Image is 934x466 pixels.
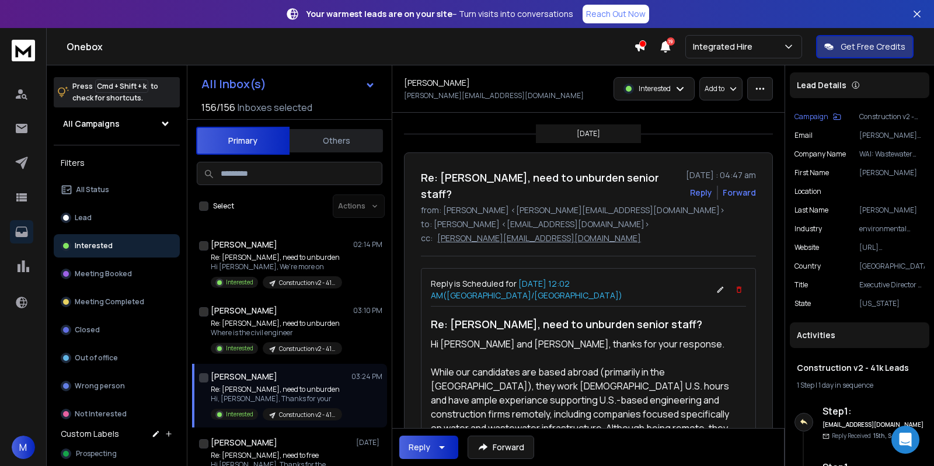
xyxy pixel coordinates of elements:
span: 1 day in sequence [818,380,873,390]
div: Open Intercom Messenger [891,426,919,454]
h6: [EMAIL_ADDRESS][DOMAIN_NAME] [823,420,925,429]
button: Wrong person [54,374,180,398]
p: cc: [421,232,433,244]
p: Out of office [75,353,118,363]
p: Construction v2 - 41k Leads [279,411,335,419]
p: Hi [PERSON_NAME], We're more on [211,262,342,272]
button: All Inbox(s) [192,72,385,96]
p: Not Interested [75,409,127,419]
button: Get Free Credits [816,35,914,58]
p: Interested [639,84,671,93]
p: [US_STATE] [859,299,925,308]
p: [URL][DOMAIN_NAME] [859,243,925,252]
p: Meeting Completed [75,297,144,307]
p: [PERSON_NAME] [859,206,925,215]
p: Construction v2 - 41k Leads [859,112,925,121]
p: title [794,280,808,290]
button: Reply [399,436,458,459]
button: Meeting Completed [54,290,180,314]
span: [DATE] 12:02 AM ( [GEOGRAPHIC_DATA]/[GEOGRAPHIC_DATA] ) [431,278,622,301]
p: [PERSON_NAME][EMAIL_ADDRESS][DOMAIN_NAME] [859,131,925,140]
button: Closed [54,318,180,342]
p: from: [PERSON_NAME] <[PERSON_NAME][EMAIL_ADDRESS][DOMAIN_NAME]> [421,204,756,216]
p: Interested [226,278,253,287]
h3: Filters [54,155,180,171]
h1: [PERSON_NAME] [211,239,277,251]
h3: Custom Labels [61,428,119,440]
h1: [PERSON_NAME] [211,371,277,382]
p: Wrong person [75,381,125,391]
p: [PERSON_NAME][EMAIL_ADDRESS][DOMAIN_NAME] [404,91,584,100]
p: Lead Details [797,79,846,91]
span: Prospecting [76,449,117,458]
p: Closed [75,325,100,335]
p: [DATE] : 04:47 am [686,169,756,181]
p: location [794,187,821,196]
p: Press to check for shortcuts. [72,81,158,104]
p: environmental services [859,224,925,234]
div: Forward [723,187,756,199]
button: Campaign [794,112,841,121]
h1: Re: [PERSON_NAME], need to unburden senior staff? [431,311,737,337]
div: Hi [PERSON_NAME] and [PERSON_NAME], thanks for your response. While our candidates are based abro... [431,337,737,449]
h1: All Inbox(s) [201,78,266,90]
p: [DATE] [356,438,382,447]
p: – Turn visits into conversations [306,8,573,20]
button: Others [290,128,383,154]
a: Reach Out Now [583,5,649,23]
h6: Step 1 : [823,404,925,418]
h1: All Campaigns [63,118,120,130]
p: Lead [75,213,92,222]
p: Construction v2 - 41k Leads [279,345,335,353]
p: State [794,299,811,308]
p: Email [794,131,813,140]
button: Prospecting [54,442,180,465]
button: Forward [468,436,534,459]
button: Reply [690,187,712,199]
button: All Campaigns [54,112,180,135]
span: 19 [667,37,675,46]
p: [PERSON_NAME] [859,168,925,178]
p: Interested [226,344,253,353]
button: Interested [54,234,180,258]
div: | [797,381,922,390]
p: Country [794,262,821,271]
p: WAI: Wastewater Alternatives & Innovations [859,149,925,159]
p: Construction v2 - 41k Leads [279,279,335,287]
span: 15th, Sep [873,432,898,440]
button: Not Interested [54,402,180,426]
p: Interested [75,241,113,251]
p: 02:14 PM [353,240,382,249]
button: M [12,436,35,459]
strong: Your warmest leads are on your site [306,8,452,19]
h3: Inboxes selected [238,100,312,114]
p: industry [794,224,822,234]
button: Out of office [54,346,180,370]
h1: Onebox [67,40,634,54]
p: Re: [PERSON_NAME], need to unburden [211,319,342,328]
span: 156 / 156 [201,100,235,114]
p: [DATE] [577,129,600,138]
p: [GEOGRAPHIC_DATA] [859,262,925,271]
button: All Status [54,178,180,201]
span: 1 Step [797,380,814,390]
h1: Construction v2 - 41k Leads [797,362,922,374]
p: Reach Out Now [586,8,646,20]
h1: [PERSON_NAME] [404,77,470,89]
p: Company Name [794,149,846,159]
p: Hi, [PERSON_NAME], Thanks for your [211,394,342,404]
p: Get Free Credits [841,41,905,53]
p: website [794,243,819,252]
p: to: [PERSON_NAME] <[EMAIL_ADDRESS][DOMAIN_NAME]> [421,218,756,230]
p: First Name [794,168,829,178]
p: 03:24 PM [351,372,382,381]
h1: [PERSON_NAME] [211,437,277,448]
p: Re: [PERSON_NAME], need to unburden [211,253,342,262]
p: 03:10 PM [353,306,382,315]
p: Last Name [794,206,828,215]
p: Where is the civil engineer [211,328,342,338]
div: Reply [409,441,430,453]
p: Reply Received [832,432,898,440]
